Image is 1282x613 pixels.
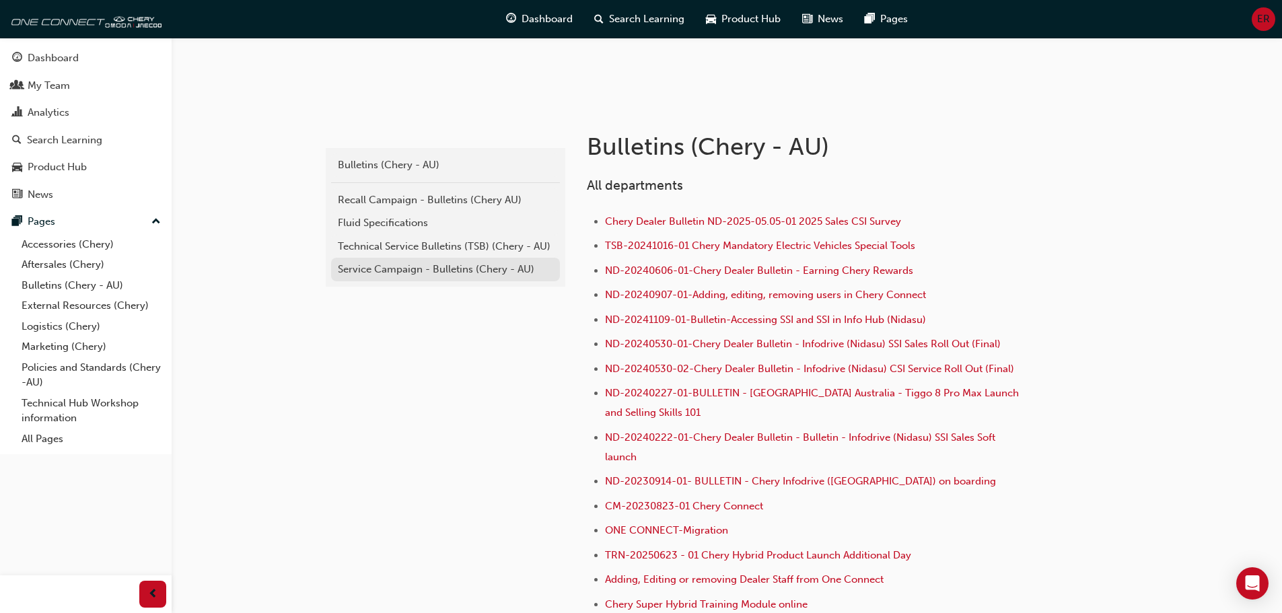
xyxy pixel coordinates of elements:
img: oneconnect [7,5,162,32]
span: Pages [880,11,908,27]
span: guage-icon [12,52,22,65]
div: Open Intercom Messenger [1236,567,1269,600]
span: car-icon [12,161,22,174]
a: TRN-20250623 - 01 Chery Hybrid Product Launch Additional Day [605,549,911,561]
div: Product Hub [28,159,87,175]
div: Search Learning [27,133,102,148]
div: News [28,187,53,203]
div: Analytics [28,105,69,120]
div: Fluid Specifications [338,215,553,231]
a: search-iconSearch Learning [583,5,695,33]
a: Analytics [5,100,166,125]
a: TSB-20241016-01 Chery Mandatory Electric Vehicles Special Tools [605,240,915,252]
div: Pages [28,214,55,229]
a: Technical Hub Workshop information [16,393,166,429]
h1: Bulletins (Chery - AU) [587,132,1028,161]
a: ND-20241109-01-Bulletin-Accessing SSI and SSI in Info Hub (Nidasu) [605,314,926,326]
button: DashboardMy TeamAnalyticsSearch LearningProduct HubNews [5,43,166,209]
a: Marketing (Chery) [16,336,166,357]
a: Fluid Specifications [331,211,560,235]
span: car-icon [706,11,716,28]
div: My Team [28,78,70,94]
a: news-iconNews [791,5,854,33]
a: Dashboard [5,46,166,71]
span: pages-icon [12,216,22,228]
span: Product Hub [721,11,781,27]
a: Chery Dealer Bulletin ND-2025-05.05-01 2025 Sales CSI Survey [605,215,901,227]
div: Recall Campaign - Bulletins (Chery AU) [338,192,553,208]
a: CM-20230823-01 Chery Connect [605,500,763,512]
a: My Team [5,73,166,98]
a: pages-iconPages [854,5,919,33]
button: Pages [5,209,166,234]
a: ND-20240606-01-Chery Dealer Bulletin - Earning Chery Rewards [605,264,913,277]
span: news-icon [12,189,22,201]
a: Logistics (Chery) [16,316,166,337]
span: search-icon [594,11,604,28]
a: News [5,182,166,207]
span: Dashboard [522,11,573,27]
a: car-iconProduct Hub [695,5,791,33]
a: Policies and Standards (Chery -AU) [16,357,166,393]
span: guage-icon [506,11,516,28]
span: up-icon [151,213,161,231]
a: Product Hub [5,155,166,180]
span: All departments [587,178,683,193]
a: Aftersales (Chery) [16,254,166,275]
a: Bulletins (Chery - AU) [331,153,560,177]
span: news-icon [802,11,812,28]
a: ND-20240530-01-Chery Dealer Bulletin - Infodrive (Nidasu) SSI Sales Roll Out (Final) [605,338,1001,350]
a: ONE CONNECT-Migration [605,524,728,536]
a: guage-iconDashboard [495,5,583,33]
a: Technical Service Bulletins (TSB) (Chery - AU) [331,235,560,258]
a: Service Campaign - Bulletins (Chery - AU) [331,258,560,281]
span: pages-icon [865,11,875,28]
div: Dashboard [28,50,79,66]
span: people-icon [12,80,22,92]
a: Chery Super Hybrid Training Module online [605,598,808,610]
a: Bulletins (Chery - AU) [16,275,166,296]
span: chart-icon [12,107,22,119]
div: Technical Service Bulletins (TSB) (Chery - AU) [338,239,553,254]
span: Search Learning [609,11,684,27]
a: ND-20240907-01-Adding, editing, removing users in Chery Connect [605,289,926,301]
a: Adding, Editing or removing Dealer Staff from One Connect [605,573,884,585]
button: ER [1252,7,1275,31]
div: Bulletins (Chery - AU) [338,157,553,173]
span: prev-icon [148,586,158,603]
a: ND-20240530-02-Chery Dealer Bulletin - Infodrive (Nidasu) CSI Service Roll Out (Final) [605,363,1014,375]
a: Search Learning [5,128,166,153]
a: Recall Campaign - Bulletins (Chery AU) [331,188,560,212]
a: ND-20240222-01-Chery Dealer Bulletin - Bulletin - Infodrive (Nidasu) SSI Sales Soft launch [605,431,998,463]
a: ND-20230914-01- BULLETIN - Chery Infodrive ([GEOGRAPHIC_DATA]) on boarding [605,475,996,487]
div: Service Campaign - Bulletins (Chery - AU) [338,262,553,277]
span: News [818,11,843,27]
span: search-icon [12,135,22,147]
a: All Pages [16,429,166,449]
a: ND-20240227-01-BULLETIN - [GEOGRAPHIC_DATA] Australia - Tiggo 8 Pro Max Launch and Selling Skills... [605,387,1022,419]
a: External Resources (Chery) [16,295,166,316]
a: Accessories (Chery) [16,234,166,255]
span: ER [1257,11,1270,27]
